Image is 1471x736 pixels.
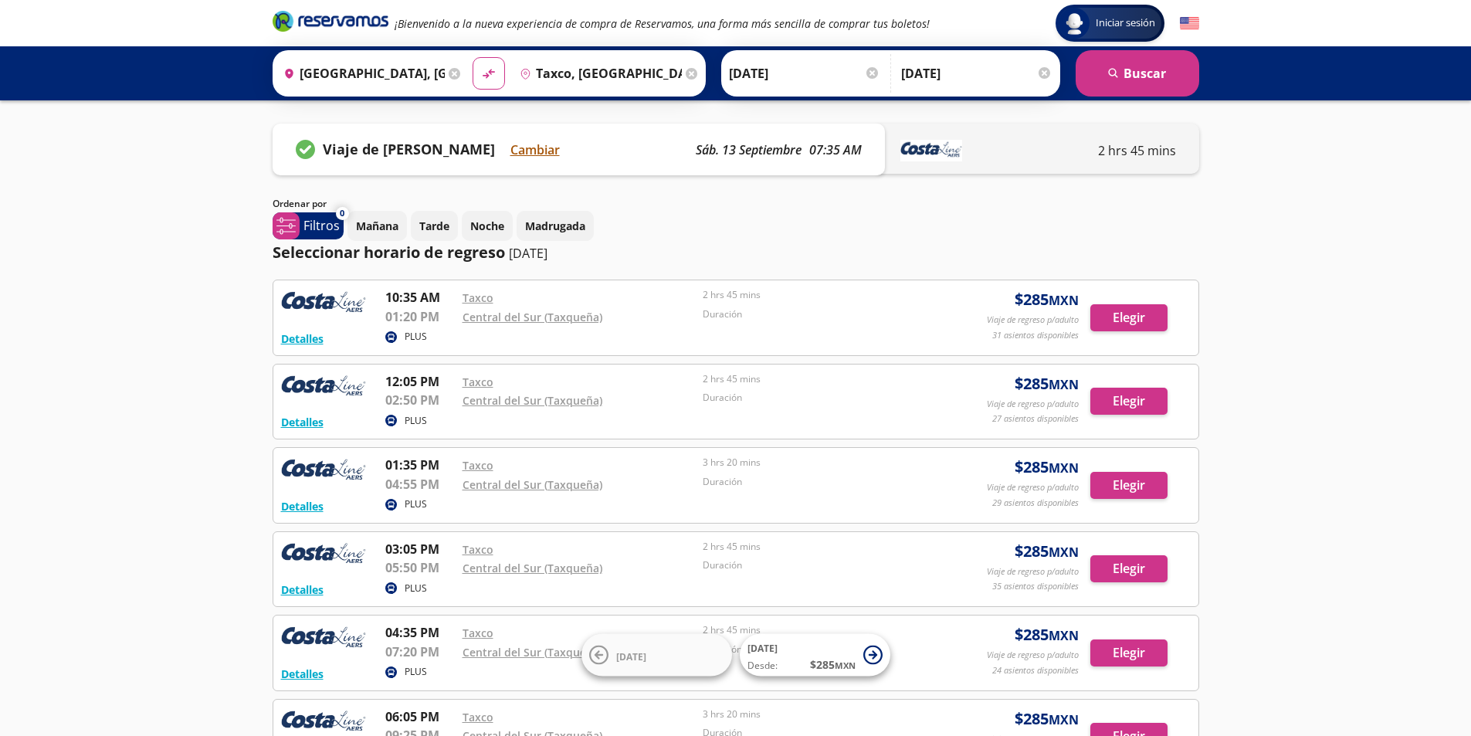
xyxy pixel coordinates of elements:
button: Mañana [347,211,407,241]
button: [DATE] [581,634,732,677]
input: Buscar Origen [277,54,446,93]
span: $ 285 [1015,288,1079,311]
p: Noche [470,218,504,234]
p: 2 hrs 45 mins [703,372,936,386]
p: PLUS [405,665,427,679]
span: $ 285 [1015,623,1079,646]
button: [DATE]Desde:$285MXN [740,634,890,677]
p: 27 asientos disponibles [992,412,1079,426]
a: Taxco [463,542,493,557]
button: Elegir [1090,304,1168,331]
img: LINENAME [900,139,962,162]
button: Tarde [411,211,458,241]
img: RESERVAMOS [281,456,366,487]
button: Detalles [281,331,324,347]
p: 2 hrs 45 mins [703,540,936,554]
span: Iniciar sesión [1090,15,1161,31]
p: Mañana [356,218,398,234]
span: 0 [340,207,344,220]
p: PLUS [405,497,427,511]
p: Tarde [419,218,449,234]
p: 35 asientos disponibles [992,580,1079,593]
p: 31 asientos disponibles [992,329,1079,342]
span: [DATE] [747,642,778,655]
span: [DATE] [616,650,646,663]
p: 12:05 PM [385,372,455,391]
a: Taxco [463,458,493,473]
p: 24 asientos disponibles [992,664,1079,677]
span: Desde: [747,659,778,673]
button: Noche [462,211,513,241]
small: MXN [1049,627,1079,644]
small: MXN [1049,376,1079,393]
small: MXN [1049,711,1079,728]
button: Detalles [281,582,324,598]
p: PLUS [405,330,427,344]
p: 07:35 AM [809,141,862,159]
p: Viaje de [PERSON_NAME] [323,139,495,160]
p: Seleccionar horario de regreso [273,241,505,264]
p: 03:05 PM [385,540,455,558]
span: $ 285 [1015,540,1079,563]
span: $ 285 [1015,456,1079,479]
button: 0Filtros [273,212,344,239]
p: 2 hrs 45 mins [703,623,936,637]
p: Duración [703,558,936,572]
a: Taxco [463,710,493,724]
p: sáb. 13 septiembre [696,141,802,159]
a: Central del Sur (Taxqueña) [463,393,602,408]
img: RESERVAMOS [281,288,366,319]
p: Duración [703,307,936,321]
small: MXN [1049,292,1079,309]
p: 2 hrs 45 mins [1098,141,1176,160]
p: 29 asientos disponibles [992,497,1079,510]
input: Elegir Fecha [729,54,880,93]
p: 05:50 PM [385,558,455,577]
p: Ordenar por [273,197,327,211]
a: Central del Sur (Taxqueña) [463,645,602,660]
p: Duración [703,475,936,489]
p: 3 hrs 20 mins [703,707,936,721]
p: Viaje de regreso p/adulto [987,565,1079,578]
p: 02:50 PM [385,391,455,409]
a: Taxco [463,626,493,640]
button: Elegir [1090,472,1168,499]
p: [DATE] [509,244,547,263]
small: MXN [1049,460,1079,477]
img: RESERVAMOS [281,540,366,571]
button: Cambiar [510,141,560,159]
input: Opcional [901,54,1052,93]
a: Central del Sur (Taxqueña) [463,477,602,492]
p: Duración [703,391,936,405]
button: Detalles [281,498,324,514]
button: Detalles [281,666,324,682]
small: MXN [1049,544,1079,561]
p: 01:20 PM [385,307,455,326]
button: Elegir [1090,388,1168,415]
p: Madrugada [525,218,585,234]
p: 04:35 PM [385,623,455,642]
span: $ 285 [1015,372,1079,395]
em: ¡Bienvenido a la nueva experiencia de compra de Reservamos, una forma más sencilla de comprar tus... [395,16,930,31]
button: Elegir [1090,555,1168,582]
button: English [1180,14,1199,33]
p: Viaje de regreso p/adulto [987,398,1079,411]
input: Buscar Destino [513,54,682,93]
span: $ 285 [1015,707,1079,731]
button: Detalles [281,414,324,430]
p: Filtros [303,216,340,235]
p: 06:05 PM [385,707,455,726]
p: Viaje de regreso p/adulto [987,481,1079,494]
small: MXN [835,660,856,671]
p: PLUS [405,582,427,595]
img: RESERVAMOS [281,372,366,403]
p: Viaje de regreso p/adulto [987,314,1079,327]
p: Viaje de regreso p/adulto [987,649,1079,662]
a: Taxco [463,290,493,305]
i: Brand Logo [273,9,388,32]
span: $ 285 [810,656,856,673]
button: Madrugada [517,211,594,241]
p: 10:35 AM [385,288,455,307]
p: PLUS [405,414,427,428]
a: Taxco [463,375,493,389]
